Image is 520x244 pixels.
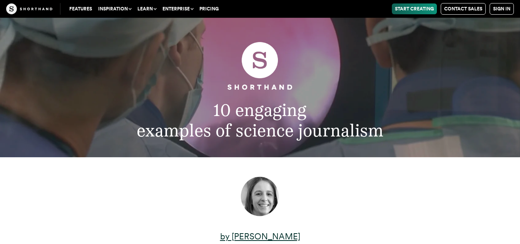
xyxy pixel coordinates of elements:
[441,3,486,15] a: Contact Sales
[134,3,159,14] button: Learn
[159,3,196,14] button: Enterprise
[61,100,459,141] h2: 10 engaging examples of science journalism
[66,3,95,14] a: Features
[392,3,437,14] a: Start Creating
[220,231,300,241] a: by [PERSON_NAME]
[6,3,52,14] img: The Craft
[95,3,134,14] button: Inspiration
[196,3,222,14] a: Pricing
[490,3,514,15] a: Sign in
